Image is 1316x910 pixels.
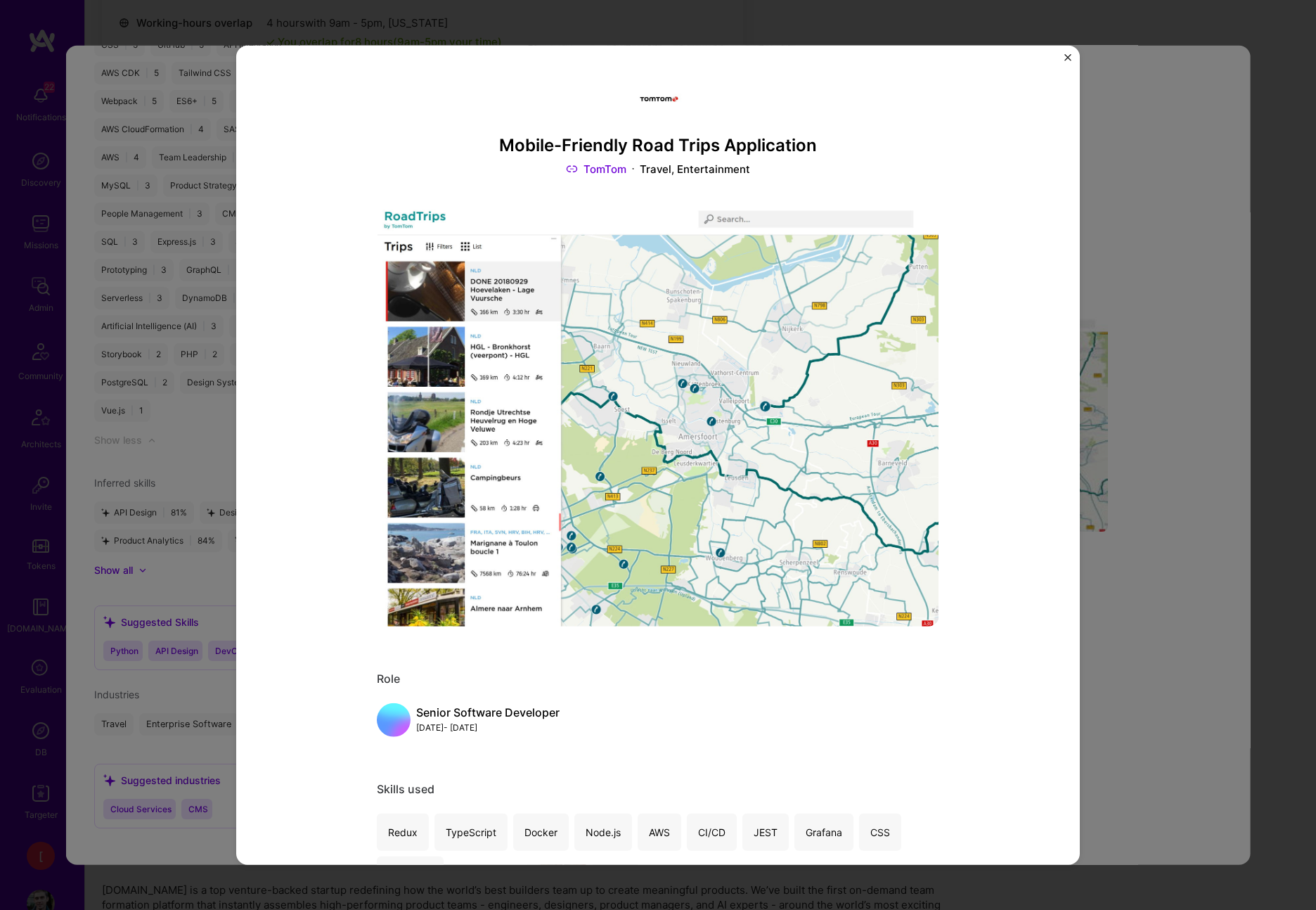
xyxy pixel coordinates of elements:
div: Docker [513,814,569,851]
div: CI/CD [687,814,737,851]
img: Project [377,205,939,627]
div: Role [377,672,939,686]
div: Skills used [377,782,939,797]
div: Redux [377,814,429,851]
img: Company logo [633,74,683,124]
div: [DATE] - [DATE] [416,720,560,735]
a: TomTom [566,162,626,177]
img: placeholder.5677c315.png [377,703,411,737]
div: Node.js [574,814,632,851]
div: Travel, Entertainment [640,162,750,177]
div: JEST [742,814,789,851]
img: Link [566,162,578,177]
div: Senior Software Developer [416,705,560,720]
h3: Mobile-Friendly Road Trips Application [377,136,939,156]
div: Grafana [794,814,853,851]
div: AWS CDK [377,857,444,894]
div: CSS [859,814,901,851]
div: AWS [638,814,681,851]
img: Dot [632,162,634,177]
div: TypeScript [434,814,508,851]
button: Close [1064,54,1071,69]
